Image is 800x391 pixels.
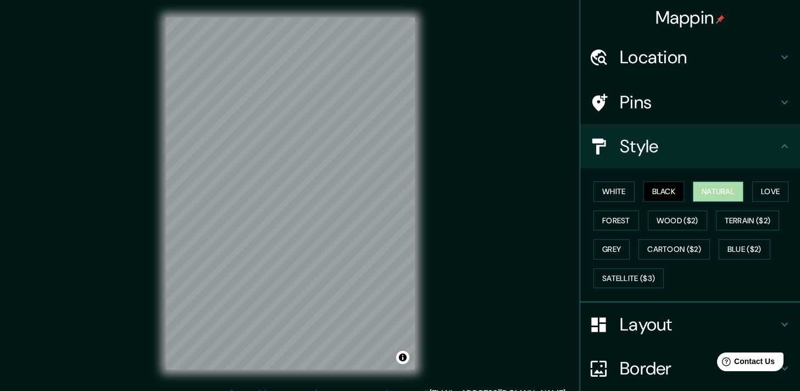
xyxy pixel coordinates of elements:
button: Forest [593,211,639,231]
button: Love [752,181,788,202]
h4: Style [620,135,778,157]
button: Natural [693,181,743,202]
h4: Layout [620,313,778,335]
button: Black [643,181,685,202]
button: Blue ($2) [719,239,770,260]
button: Toggle attribution [396,351,409,364]
div: Layout [580,302,800,346]
button: Cartoon ($2) [638,239,710,260]
iframe: Help widget launcher [702,348,788,379]
button: Satellite ($3) [593,268,664,289]
h4: Pins [620,91,778,113]
h4: Location [620,46,778,68]
button: White [593,181,635,202]
canvas: Map [166,18,415,370]
button: Grey [593,239,630,260]
button: Terrain ($2) [716,211,780,231]
div: Pins [580,80,800,124]
div: Style [580,124,800,168]
h4: Border [620,357,778,379]
div: Location [580,35,800,79]
button: Wood ($2) [648,211,707,231]
h4: Mappin [655,7,725,29]
div: Border [580,346,800,390]
img: pin-icon.png [716,15,725,24]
